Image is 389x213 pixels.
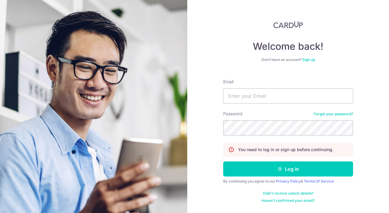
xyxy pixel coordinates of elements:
[223,88,353,103] input: Enter your Email
[223,40,353,52] h4: Welcome back!
[238,147,333,153] p: You need to log in or sign up before continuing.
[262,198,315,203] a: Haven't confirmed your email?
[314,112,353,116] a: Forgot your password?
[223,161,353,176] button: Log in
[276,179,301,183] a: Privacy Policy
[223,179,353,184] div: By continuing you agree to our &
[223,111,243,117] label: Password
[263,191,313,196] a: Didn't receive unlock details?
[223,57,353,62] div: Don’t have an account?
[273,21,303,28] img: CardUp Logo
[304,179,334,183] a: Terms Of Service
[302,57,315,62] a: Sign up
[223,79,233,85] label: Email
